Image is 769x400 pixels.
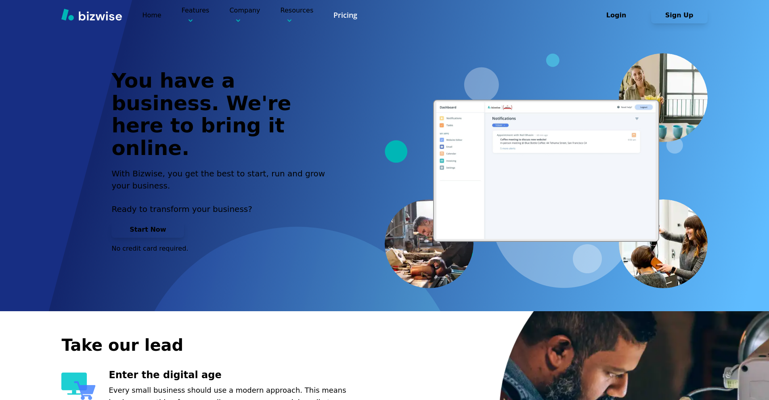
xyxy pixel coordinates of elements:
[182,6,210,25] p: Features
[111,226,184,233] a: Start Now
[111,244,334,253] p: No credit card required.
[111,203,334,215] p: Ready to transform your business?
[333,10,357,20] a: Pricing
[109,369,364,382] h3: Enter the digital age
[111,70,334,159] h1: You have a business. We're here to bring it online.
[588,7,645,23] button: Login
[281,6,314,25] p: Resources
[111,168,334,192] h2: With Bizwise, you get the best to start, run and grow your business.
[61,334,667,356] h2: Take our lead
[651,11,708,19] a: Sign Up
[588,11,651,19] a: Login
[61,373,96,400] img: Enter the digital age Icon
[229,6,260,25] p: Company
[61,8,122,21] img: Bizwise Logo
[651,7,708,23] button: Sign Up
[111,222,184,238] button: Start Now
[142,11,161,19] a: Home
